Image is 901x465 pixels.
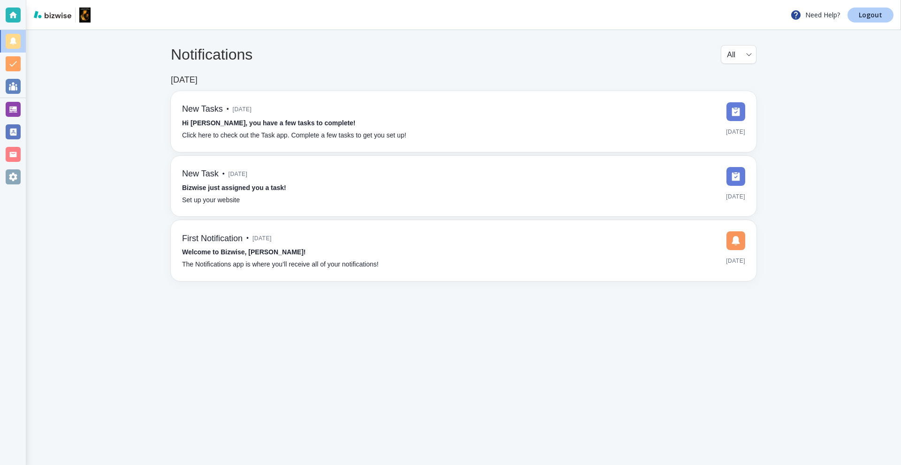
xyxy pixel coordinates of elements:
[171,46,252,63] h4: Notifications
[233,102,252,116] span: [DATE]
[222,169,225,179] p: •
[229,167,248,181] span: [DATE]
[182,104,223,114] h6: New Tasks
[34,11,71,18] img: bizwise
[252,231,272,245] span: [DATE]
[726,254,745,268] span: [DATE]
[227,104,229,114] p: •
[171,156,756,217] a: New Task•[DATE]Bizwise just assigned you a task!Set up your website[DATE]
[182,195,240,206] p: Set up your website
[182,169,219,179] h6: New Task
[726,102,745,121] img: DashboardSidebarTasks.svg
[727,46,750,63] div: All
[171,91,756,152] a: New Tasks•[DATE]Hi [PERSON_NAME], you have a few tasks to complete!Click here to check out the Ta...
[182,119,356,127] strong: Hi [PERSON_NAME], you have a few tasks to complete!
[726,190,745,204] span: [DATE]
[182,184,286,191] strong: Bizwise just assigned you a task!
[182,248,305,256] strong: Welcome to Bizwise, [PERSON_NAME]!
[182,130,406,141] p: Click here to check out the Task app. Complete a few tasks to get you set up!
[171,75,198,85] h6: [DATE]
[182,259,379,270] p: The Notifications app is where you’ll receive all of your notifications!
[726,167,745,186] img: DashboardSidebarTasks.svg
[790,9,840,21] p: Need Help?
[246,233,249,244] p: •
[726,231,745,250] img: DashboardSidebarNotification.svg
[79,8,91,23] img: Black Independent Filmmakers Association
[859,12,882,18] p: Logout
[171,220,756,281] a: First Notification•[DATE]Welcome to Bizwise, [PERSON_NAME]!The Notifications app is where you’ll ...
[182,234,243,244] h6: First Notification
[848,8,893,23] a: Logout
[726,125,745,139] span: [DATE]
